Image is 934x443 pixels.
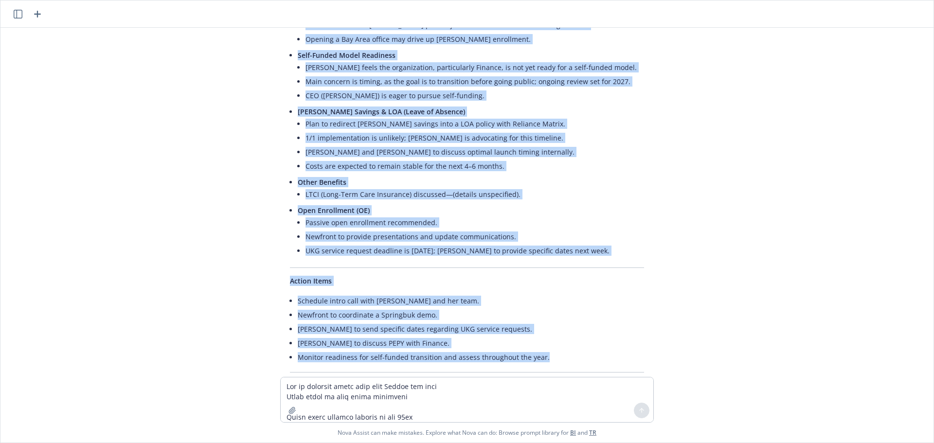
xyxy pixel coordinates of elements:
li: CEO ([PERSON_NAME]) is eager to pursue self-funding. [305,89,644,103]
li: [PERSON_NAME] feels the organization, particularly Finance, is not yet ready for a self-funded mo... [305,60,644,74]
li: Plan to redirect [PERSON_NAME] savings into a LOA policy with Reliance Matrix. [305,117,644,131]
li: Monitor readiness for self-funded transition and assess throughout the year. [298,350,644,364]
li: LTCI (Long-Term Care Insurance) discussed—(details unspecified). [305,187,644,201]
li: Main concern is timing, as the goal is to transition before going public; ongoing review set for ... [305,74,644,89]
a: TR [589,428,596,437]
li: UKG service request deadline is [DATE]; [PERSON_NAME] to provide specific dates next week. [305,244,644,258]
li: Newfront to provide presentations and update communications. [305,230,644,244]
span: [PERSON_NAME] Savings & LOA (Leave of Absence) [298,107,465,116]
span: Self-Funded Model Readiness [298,51,395,60]
li: Costs are expected to remain stable for the next 4–6 months. [305,159,644,173]
li: [PERSON_NAME] and [PERSON_NAME] to discuss optimal launch timing internally. [305,145,644,159]
span: Open Enrollment (OE) [298,206,370,215]
li: Opening a Bay Area office may drive up [PERSON_NAME] enrollment. [305,32,644,46]
span: Action Items [290,276,332,285]
span: Nova Assist can make mistakes. Explore what Nova can do: Browse prompt library for and [4,423,930,443]
a: BI [570,428,576,437]
li: Newfront to coordinate a Springbuk demo. [298,308,644,322]
li: Schedule intro call with [PERSON_NAME] and her team. [298,294,644,308]
span: Other Benefits [298,177,346,187]
li: [PERSON_NAME] to discuss PEPY with Finance. [298,336,644,350]
li: [PERSON_NAME] to send specific dates regarding UKG service requests. [298,322,644,336]
li: 1/1 implementation is unlikely; [PERSON_NAME] is advocating for this timeline. [305,131,644,145]
li: Passive open enrollment recommended. [305,215,644,230]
